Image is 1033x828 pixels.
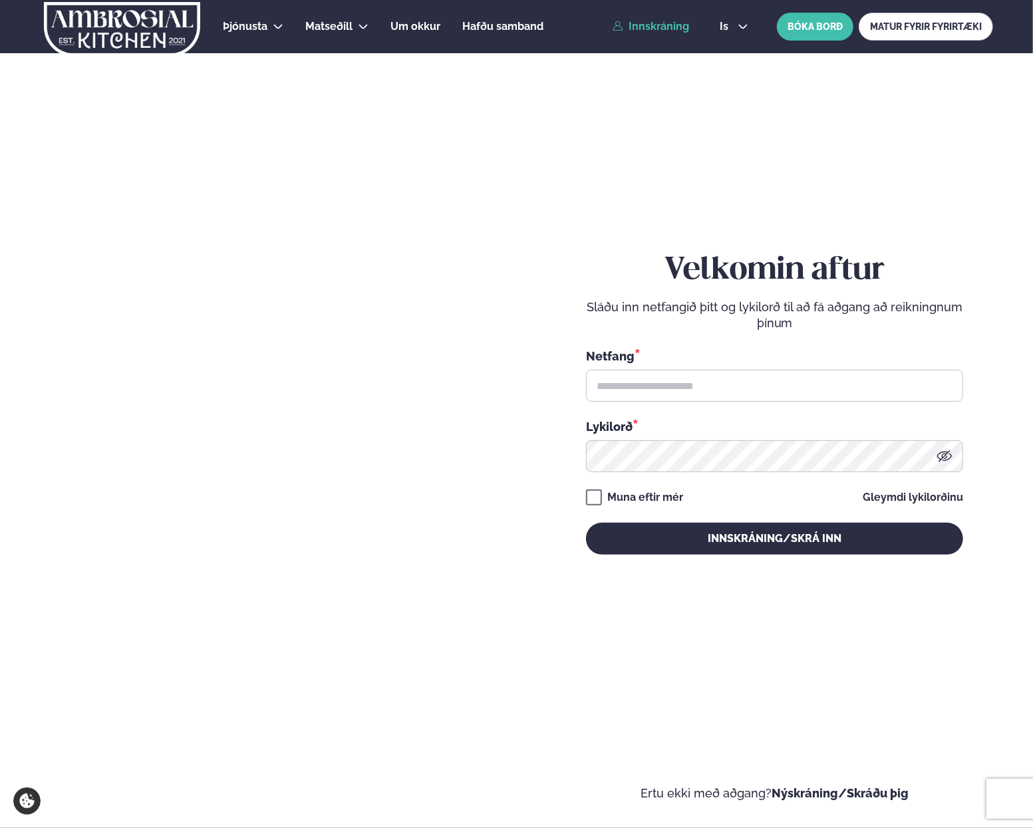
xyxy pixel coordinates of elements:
button: Innskráning/Skrá inn [586,523,963,555]
span: is [720,21,732,32]
span: Um okkur [390,20,440,33]
p: Ertu ekki með aðgang? [557,785,994,801]
img: logo [43,2,202,57]
a: MATUR FYRIR FYRIRTÆKI [859,13,993,41]
span: Þjónusta [223,20,267,33]
a: Hafðu samband [462,19,543,35]
span: Matseðill [305,20,353,33]
div: Lykilorð [586,418,963,435]
button: BÓKA BORÐ [777,13,853,41]
a: Innskráning [613,21,689,33]
a: Nýskráning/Skráðu þig [772,786,909,800]
p: Sláðu inn netfangið þitt og lykilorð til að fá aðgang að reikningnum þínum [586,299,963,331]
div: Netfang [586,347,963,364]
p: Ef eitthvað sameinar fólk, þá er [PERSON_NAME] matarferðalag. [40,716,316,748]
a: Matseðill [305,19,353,35]
a: Gleymdi lykilorðinu [863,492,963,503]
button: is [709,21,759,32]
span: Hafðu samband [462,20,543,33]
h2: Velkomin á Ambrosial kitchen! [40,589,316,700]
a: Um okkur [390,19,440,35]
a: Þjónusta [223,19,267,35]
a: Cookie settings [13,787,41,815]
h2: Velkomin aftur [586,252,963,289]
